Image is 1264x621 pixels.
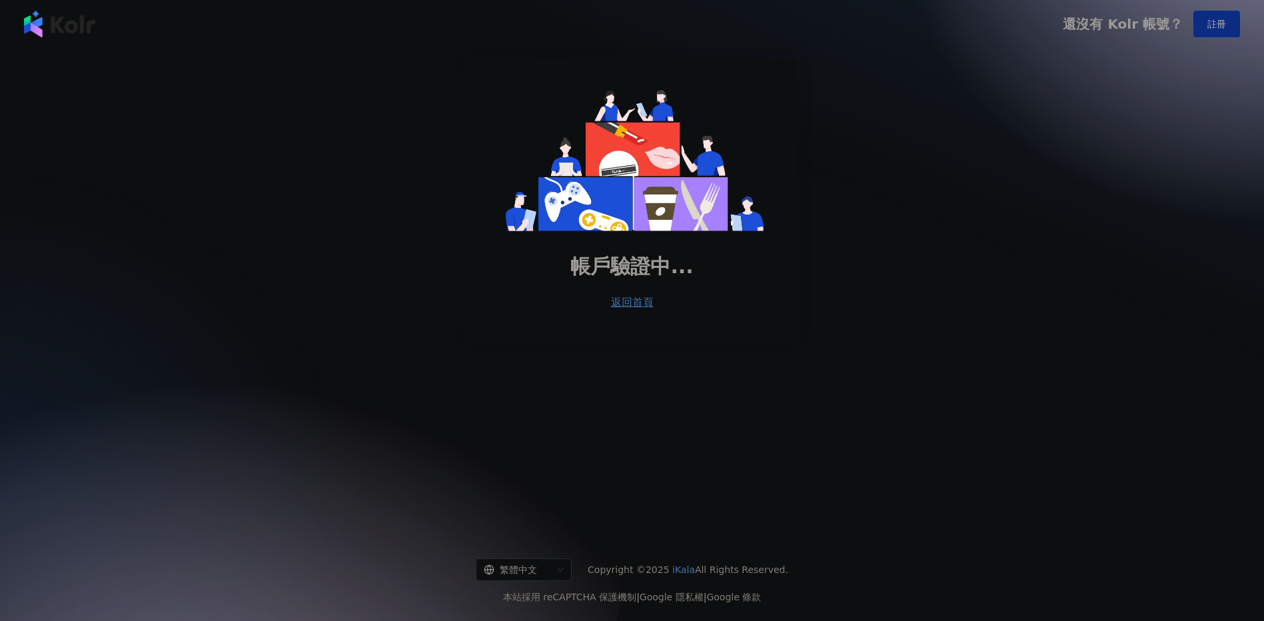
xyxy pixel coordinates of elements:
a: Google 條款 [706,592,761,602]
a: 返回首頁 [611,297,654,309]
img: logo [24,11,95,37]
span: 本站採用 reCAPTCHA 保護機制 [503,589,761,605]
div: 繁體中文 [484,559,552,580]
a: Google 隱私權 [640,592,704,602]
span: 註冊 [1207,19,1226,29]
button: 註冊 [1193,11,1240,37]
span: | [636,592,640,602]
img: account is verifying [499,85,766,231]
span: 還沒有 Kolr 帳號？ [1063,16,1183,32]
span: Copyright © 2025 All Rights Reserved. [588,562,788,578]
span: 帳戶驗證中... [570,253,693,281]
span: | [704,592,707,602]
a: iKala [672,564,695,575]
